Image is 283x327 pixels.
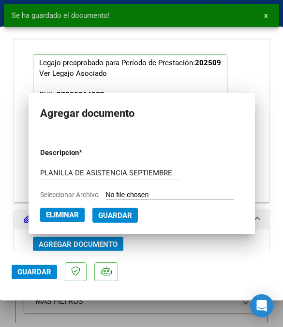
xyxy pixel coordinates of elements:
p: Legajo preaprobado para Período de Prestación: [33,54,227,180]
h2: Agregar documento [40,104,243,123]
span: x [264,11,268,20]
button: Guardar [12,265,57,279]
strong: 202509 [195,58,221,67]
button: Agregar Documento [33,237,123,252]
mat-expansion-panel-header: DOCUMENTACIÓN RESPALDATORIA [14,210,269,229]
div: Open Intercom Messenger [250,294,273,317]
span: Eliminar [46,211,79,219]
p: Descripcion [40,147,113,158]
button: Eliminar [40,208,85,222]
span: Seleccionar Archivo [40,191,99,199]
div: PREAPROBACIÓN PARA INTEGRACION [14,40,269,202]
span: CUIL: Nombre y Apellido: Período Desde: Período Hasta: Admite Dependencia: [39,90,157,152]
div: 27555064972 [57,89,104,100]
h1: DOCUMENTACIÓN RESPALDATORIA [24,214,164,226]
span: Agregar Documento [39,240,118,249]
button: Guardar [92,208,138,223]
span: Guardar [17,268,51,276]
div: Ver Legajo Asociado [39,68,107,79]
span: Guardar [98,211,132,220]
span: Se ha guardado el documento! [12,11,110,20]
